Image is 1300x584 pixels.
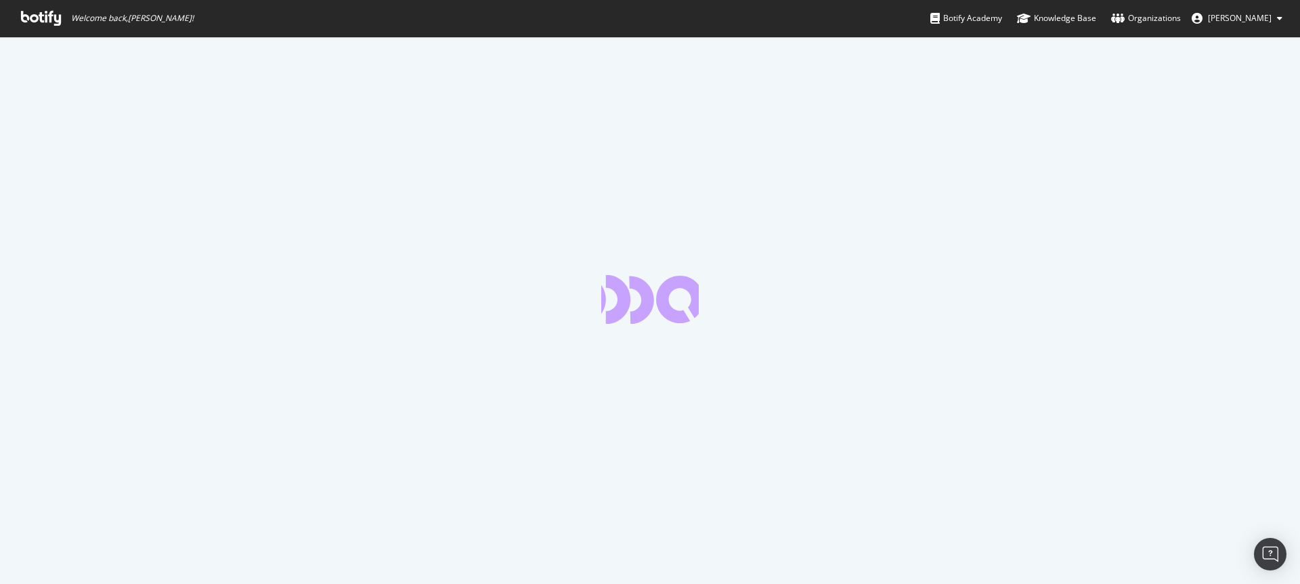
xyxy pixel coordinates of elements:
[1017,12,1096,25] div: Knowledge Base
[930,12,1002,25] div: Botify Academy
[1254,538,1286,570] div: Open Intercom Messenger
[1111,12,1181,25] div: Organizations
[71,13,194,24] span: Welcome back, [PERSON_NAME] !
[601,275,699,324] div: animation
[1181,7,1293,29] button: [PERSON_NAME]
[1208,12,1272,24] span: Kruse Andreas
